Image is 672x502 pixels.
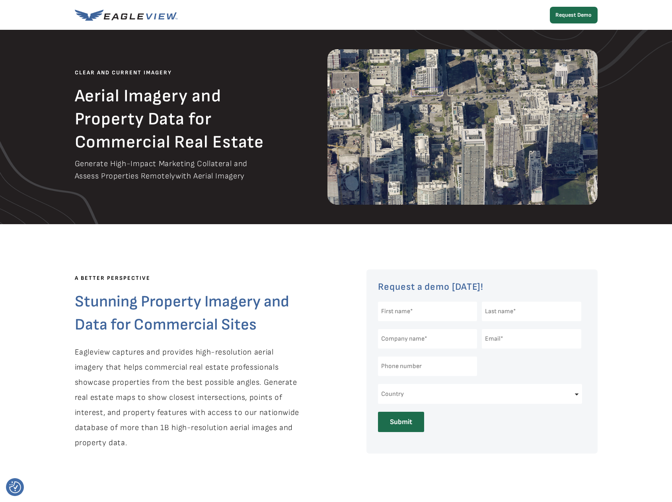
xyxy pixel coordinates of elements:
span: Eagleview captures and provides high-resolution aerial imagery that helps commercial real estate ... [75,347,299,448]
span: with Aerial Imagery [75,159,247,181]
a: Request Demo [550,7,598,23]
span: A BETTER PERSPECTIVE [75,275,150,281]
input: First name* [378,302,477,321]
span: Aerial Imagery and Property Data for Commercial Real Estate [75,85,264,153]
input: Company name* [378,329,477,349]
img: Revisit consent button [9,481,21,493]
input: Phone number [378,357,477,376]
span: Generate High-Impact Marketing Collateral and Assess Properties Remotely [75,159,247,181]
input: Submit [378,412,424,432]
strong: Request Demo [555,12,592,18]
button: Consent Preferences [9,481,21,493]
input: Last name* [482,302,581,321]
input: Email* [482,329,581,349]
span: CLEAR AND CURRENT IMAGERY [75,69,172,76]
span: Request a demo [DATE]! [378,281,484,293]
span: Stunning Property Imagery and Data for Commercial Sites [75,292,289,334]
